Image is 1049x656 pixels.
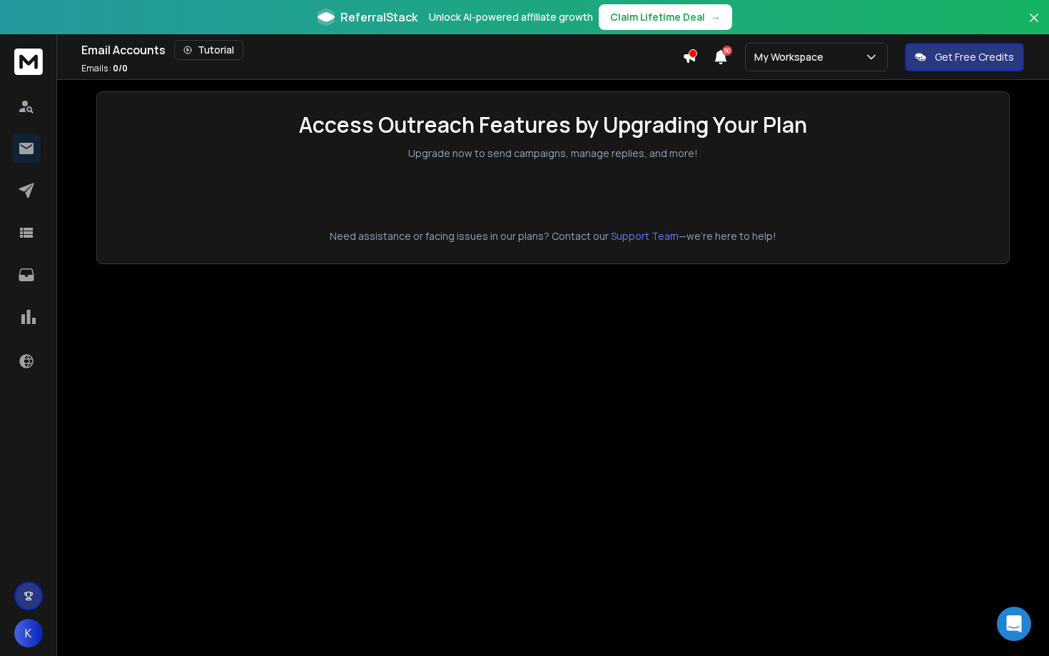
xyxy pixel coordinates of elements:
button: Claim Lifetime Deal→ [599,4,732,30]
p: Get Free Credits [935,50,1014,64]
button: K [14,619,43,647]
p: Unlock AI-powered affiliate growth [429,10,593,24]
p: Need assistance or facing issues in our plans? Contact our —we're here to help! [117,229,989,243]
p: Upgrade now to send campaigns, manage replies, and more! [408,146,698,161]
p: Emails : [81,63,128,74]
div: Email Accounts [81,40,682,60]
p: My Workspace [754,50,829,64]
span: ReferralStack [340,9,417,26]
div: Open Intercom Messenger [997,607,1031,641]
button: Get Free Credits [905,43,1024,71]
span: 50 [722,46,732,56]
h1: Access Outreach Features by Upgrading Your Plan [299,112,807,138]
button: Support Team [611,229,679,243]
button: Tutorial [174,40,243,60]
span: → [711,10,721,24]
span: 0 / 0 [113,62,128,74]
button: Close banner [1025,9,1043,43]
